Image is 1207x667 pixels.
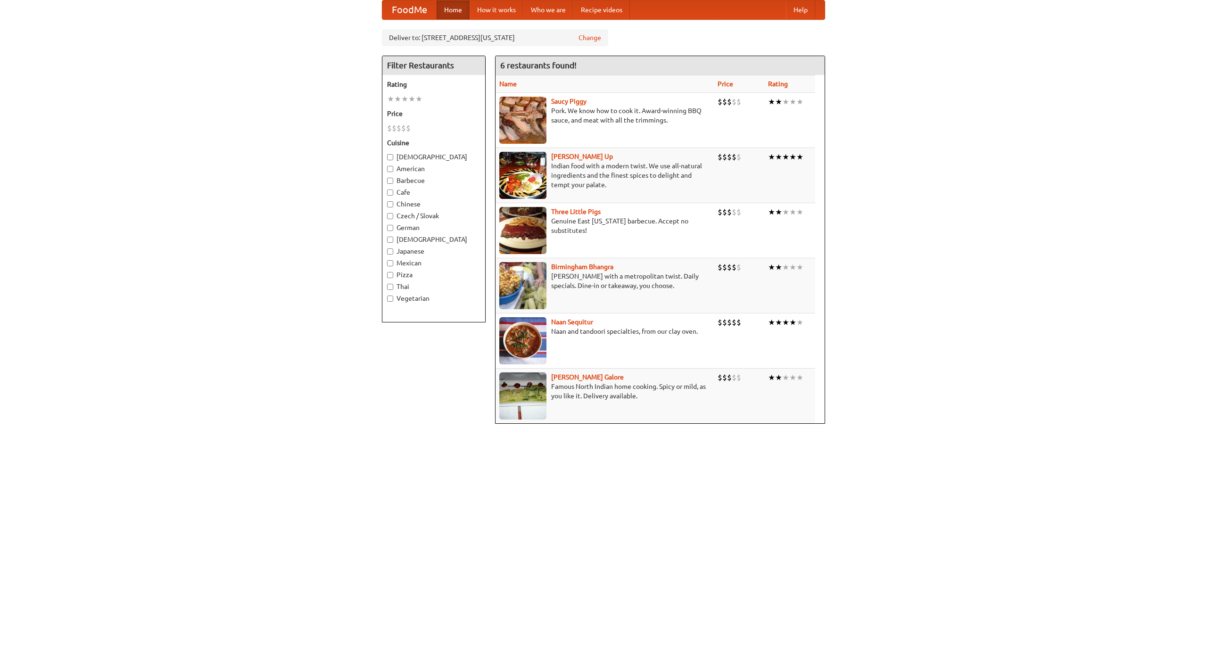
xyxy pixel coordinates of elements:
[736,317,741,328] li: $
[499,161,710,189] p: Indian food with a modern twist. We use all-natural ingredients and the finest spices to delight ...
[718,262,722,272] li: $
[796,372,803,383] li: ★
[499,97,546,144] img: saucy.jpg
[387,235,480,244] label: [DEMOGRAPHIC_DATA]
[768,207,775,217] li: ★
[401,123,406,133] li: $
[551,373,624,381] a: [PERSON_NAME] Galore
[573,0,630,19] a: Recipe videos
[727,262,732,272] li: $
[387,123,392,133] li: $
[387,109,480,118] h5: Price
[387,94,394,104] li: ★
[768,97,775,107] li: ★
[782,97,789,107] li: ★
[718,97,722,107] li: $
[722,97,727,107] li: $
[387,270,480,280] label: Pizza
[387,188,480,197] label: Cafe
[499,262,546,309] img: bhangra.jpg
[523,0,573,19] a: Who we are
[499,317,546,364] img: naansequitur.jpg
[727,207,732,217] li: $
[499,216,710,235] p: Genuine East [US_STATE] barbecue. Accept no substitutes!
[387,282,480,291] label: Thai
[789,317,796,328] li: ★
[387,260,393,266] input: Mexican
[551,208,601,215] a: Three Little Pigs
[796,317,803,328] li: ★
[718,152,722,162] li: $
[387,284,393,290] input: Thai
[768,317,775,328] li: ★
[387,272,393,278] input: Pizza
[387,213,393,219] input: Czech / Slovak
[382,56,485,75] h4: Filter Restaurants
[470,0,523,19] a: How it works
[768,262,775,272] li: ★
[727,152,732,162] li: $
[387,152,480,162] label: [DEMOGRAPHIC_DATA]
[387,178,393,184] input: Barbecue
[768,372,775,383] li: ★
[387,211,480,221] label: Czech / Slovak
[387,294,480,303] label: Vegetarian
[789,372,796,383] li: ★
[394,94,401,104] li: ★
[387,189,393,196] input: Cafe
[500,61,577,70] ng-pluralize: 6 restaurants found!
[775,317,782,328] li: ★
[382,29,608,46] div: Deliver to: [STREET_ADDRESS][US_STATE]
[392,123,397,133] li: $
[782,152,789,162] li: ★
[437,0,470,19] a: Home
[732,262,736,272] li: $
[499,382,710,401] p: Famous North Indian home cooking. Spicy or mild, as you like it. Delivery available.
[408,94,415,104] li: ★
[796,262,803,272] li: ★
[722,317,727,328] li: $
[722,372,727,383] li: $
[579,33,601,42] a: Change
[387,296,393,302] input: Vegetarian
[722,262,727,272] li: $
[782,262,789,272] li: ★
[732,317,736,328] li: $
[789,207,796,217] li: ★
[732,372,736,383] li: $
[718,80,733,88] a: Price
[551,263,613,271] a: Birmingham Bhangra
[382,0,437,19] a: FoodMe
[499,106,710,125] p: Pork. We know how to cook it. Award-winning BBQ sauce, and meat with all the trimmings.
[551,98,587,105] a: Saucy Piggy
[718,207,722,217] li: $
[499,152,546,199] img: curryup.jpg
[782,317,789,328] li: ★
[782,372,789,383] li: ★
[499,372,546,420] img: currygalore.jpg
[401,94,408,104] li: ★
[387,258,480,268] label: Mexican
[387,164,480,173] label: American
[499,80,517,88] a: Name
[387,237,393,243] input: [DEMOGRAPHIC_DATA]
[551,153,613,160] a: [PERSON_NAME] Up
[387,154,393,160] input: [DEMOGRAPHIC_DATA]
[397,123,401,133] li: $
[387,225,393,231] input: German
[796,207,803,217] li: ★
[387,247,480,256] label: Japanese
[796,97,803,107] li: ★
[732,97,736,107] li: $
[786,0,815,19] a: Help
[768,152,775,162] li: ★
[732,152,736,162] li: $
[387,223,480,232] label: German
[736,262,741,272] li: $
[775,372,782,383] li: ★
